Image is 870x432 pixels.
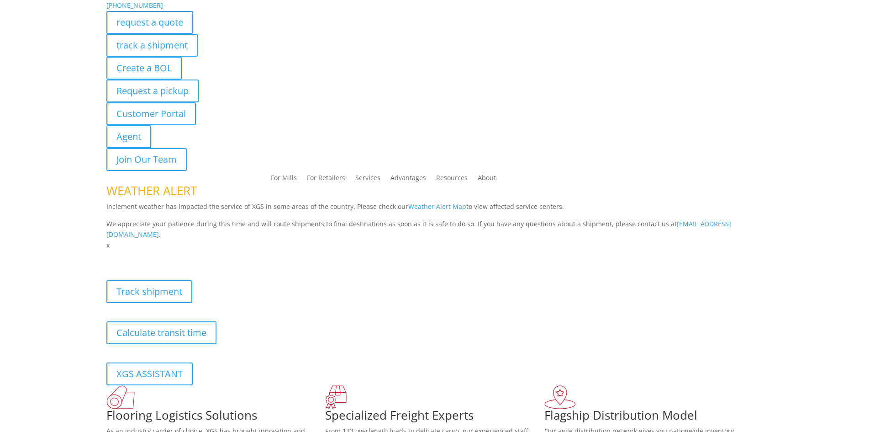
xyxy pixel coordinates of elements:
a: track a shipment [106,34,198,57]
b: Visibility, transparency, and control for your entire supply chain. [106,252,310,261]
a: For Mills [271,175,297,185]
a: [PHONE_NUMBER] [106,1,163,10]
img: xgs-icon-focused-on-flooring-red [325,385,347,409]
p: We appreciate your patience during this time and will route shipments to final destinations as so... [106,219,764,240]
h1: Flagship Distribution Model [544,409,764,426]
h1: Specialized Freight Experts [325,409,544,426]
a: About [478,175,496,185]
a: For Retailers [307,175,345,185]
a: Customer Portal [106,102,196,125]
h1: Flooring Logistics Solutions [106,409,326,426]
a: Create a BOL [106,57,182,80]
p: Inclement weather has impacted the service of XGS in some areas of the country. Please check our ... [106,201,764,219]
a: request a quote [106,11,193,34]
p: x [106,240,764,251]
a: Resources [436,175,468,185]
a: Calculate transit time [106,321,216,344]
a: XGS ASSISTANT [106,363,193,385]
a: Agent [106,125,151,148]
a: Services [355,175,380,185]
a: Request a pickup [106,80,199,102]
a: Weather Alert Map [408,202,466,211]
a: Track shipment [106,280,192,303]
a: Join Our Team [106,148,187,171]
img: xgs-icon-flagship-distribution-model-red [544,385,576,409]
span: WEATHER ALERT [106,182,197,199]
img: xgs-icon-total-supply-chain-intelligence-red [106,385,135,409]
a: Advantages [390,175,426,185]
